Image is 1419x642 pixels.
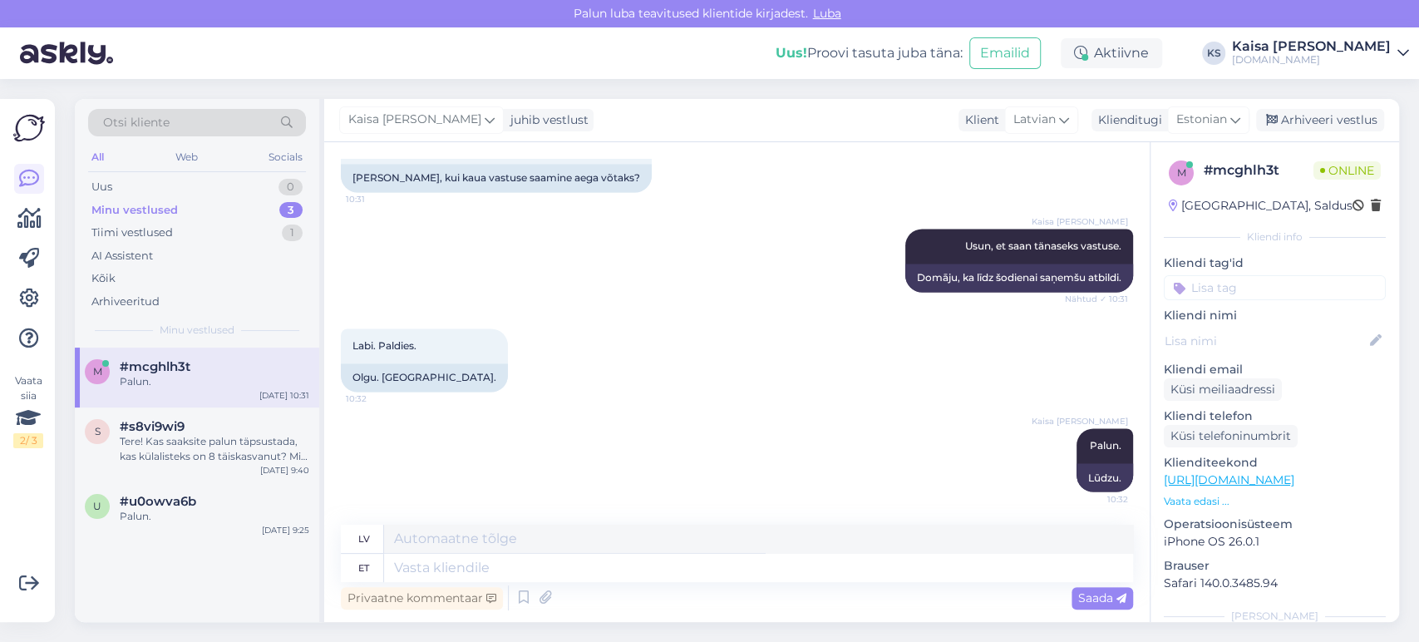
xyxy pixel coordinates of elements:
[1164,407,1386,425] p: Kliendi telefon
[965,240,1121,252] span: Usun, et saan tänaseks vastuse.
[1202,42,1225,65] div: KS
[1013,111,1056,129] span: Latvian
[103,114,170,131] span: Otsi kliente
[172,146,201,168] div: Web
[259,389,309,402] div: [DATE] 10:31
[1164,230,1386,244] div: Kliendi info
[1164,575,1386,592] p: Safari 140.0.3485.94
[1164,254,1386,272] p: Kliendi tag'id
[1176,111,1227,129] span: Estonian
[1090,439,1121,452] span: Palun.
[91,270,116,287] div: Kõik
[341,363,508,392] div: Olgu. [GEOGRAPHIC_DATA].
[1164,557,1386,575] p: Brauser
[776,43,963,63] div: Proovi tasuta juba täna:
[1232,53,1391,67] div: [DOMAIN_NAME]
[504,111,589,129] div: juhib vestlust
[95,425,101,437] span: s
[1177,166,1186,179] span: m
[346,193,408,205] span: 10:31
[91,248,153,264] div: AI Assistent
[1165,332,1367,350] input: Lisa nimi
[1164,533,1386,551] p: iPhone OS 26.0.1
[808,6,846,21] span: Luba
[279,202,303,219] div: 3
[1077,463,1133,491] div: Lūdzu.
[1164,425,1298,447] div: Küsi telefoninumbrit
[160,323,234,338] span: Minu vestlused
[348,111,481,129] span: Kaisa [PERSON_NAME]
[1164,378,1282,401] div: Küsi meiliaadressi
[1091,111,1162,129] div: Klienditugi
[260,464,309,477] div: [DATE] 9:40
[341,164,652,192] div: [PERSON_NAME], kui kaua vastuse saamine aega võtaks?
[262,524,309,536] div: [DATE] 9:25
[91,294,160,310] div: Arhiveeritud
[1164,494,1386,509] p: Vaata edasi ...
[1164,307,1386,324] p: Kliendi nimi
[352,339,416,352] span: Labi. Paldies.
[1169,197,1352,215] div: [GEOGRAPHIC_DATA], Saldus
[1232,40,1409,67] a: Kaisa [PERSON_NAME][DOMAIN_NAME]
[1313,161,1381,180] span: Online
[265,146,306,168] div: Socials
[120,434,309,464] div: Tere! Kas saaksite palun täpsustada, kas külalisteks on 8 täiskasvanut? Mis kuupäevadel on soov p...
[1032,215,1128,228] span: Kaisa [PERSON_NAME]
[341,587,503,610] div: Privaatne kommentaar
[120,509,309,524] div: Palun.
[13,433,43,448] div: 2 / 3
[969,37,1041,69] button: Emailid
[120,419,185,434] span: #s8vi9wi9
[1164,275,1386,300] input: Lisa tag
[1066,492,1128,505] span: 10:32
[1164,472,1294,487] a: [URL][DOMAIN_NAME]
[1256,109,1384,131] div: Arhiveeri vestlus
[120,374,309,389] div: Palun.
[278,179,303,195] div: 0
[1061,38,1162,68] div: Aktiivne
[120,494,196,509] span: #u0owva6b
[13,373,43,448] div: Vaata siia
[776,45,807,61] b: Uus!
[91,225,173,241] div: Tiimi vestlused
[358,525,370,553] div: lv
[1164,454,1386,472] p: Klienditeekond
[1204,160,1313,180] div: # mcghlh3t
[1164,516,1386,533] p: Operatsioonisüsteem
[1065,293,1128,305] span: Nähtud ✓ 10:31
[1164,609,1386,624] div: [PERSON_NAME]
[1032,415,1128,427] span: Kaisa [PERSON_NAME]
[282,225,303,241] div: 1
[1164,361,1386,378] p: Kliendi email
[958,111,999,129] div: Klient
[346,393,408,405] span: 10:32
[1078,590,1126,605] span: Saada
[91,202,178,219] div: Minu vestlused
[93,365,102,378] span: m
[905,264,1133,292] div: Domāju, ka līdz šodienai saņemšu atbildi.
[1232,40,1391,53] div: Kaisa [PERSON_NAME]
[13,112,45,144] img: Askly Logo
[358,554,369,582] div: et
[120,359,190,374] span: #mcghlh3t
[88,146,107,168] div: All
[93,500,101,512] span: u
[91,179,112,195] div: Uus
